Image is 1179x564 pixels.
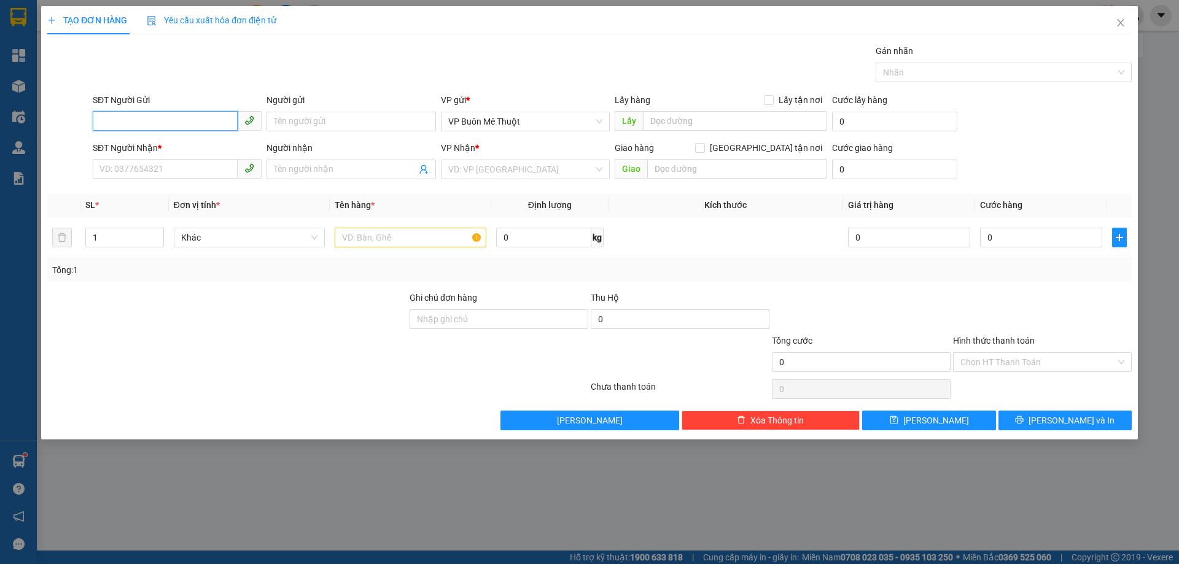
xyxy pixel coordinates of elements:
[47,16,56,25] span: plus
[615,95,650,105] span: Lấy hàng
[704,200,747,210] span: Kích thước
[750,414,804,427] span: Xóa Thông tin
[615,111,643,131] span: Lấy
[876,46,913,56] label: Gán nhãn
[890,415,898,425] span: save
[419,164,429,174] span: user-add
[832,112,957,131] input: Cước lấy hàng
[862,411,995,430] button: save[PERSON_NAME]
[774,93,827,107] span: Lấy tận nơi
[85,200,95,210] span: SL
[1112,228,1127,247] button: plus
[267,141,435,155] div: Người nhận
[528,200,572,210] span: Định lượng
[410,293,477,303] label: Ghi chú đơn hàng
[1103,6,1138,41] button: Close
[52,263,455,277] div: Tổng: 1
[980,200,1022,210] span: Cước hàng
[147,16,157,26] img: icon
[335,228,486,247] input: VD: Bàn, Ghế
[174,200,220,210] span: Đơn vị tính
[1015,415,1024,425] span: printer
[448,112,602,131] span: VP Buôn Mê Thuột
[772,336,812,346] span: Tổng cước
[591,228,604,247] span: kg
[47,15,127,25] span: TẠO ĐƠN HÀNG
[903,414,969,427] span: [PERSON_NAME]
[500,411,679,430] button: [PERSON_NAME]
[244,163,254,173] span: phone
[848,200,893,210] span: Giá trị hàng
[410,309,588,329] input: Ghi chú đơn hàng
[615,159,647,179] span: Giao
[737,415,745,425] span: delete
[1029,414,1115,427] span: [PERSON_NAME] và In
[181,228,318,247] span: Khác
[441,93,610,107] div: VP gửi
[557,414,623,427] span: [PERSON_NAME]
[589,380,771,401] div: Chưa thanh toán
[591,293,619,303] span: Thu Hộ
[848,228,970,247] input: 0
[998,411,1132,430] button: printer[PERSON_NAME] và In
[615,143,654,153] span: Giao hàng
[705,141,827,155] span: [GEOGRAPHIC_DATA] tận nơi
[93,141,262,155] div: SĐT Người Nhận
[647,159,827,179] input: Dọc đường
[953,336,1035,346] label: Hình thức thanh toán
[643,111,827,131] input: Dọc đường
[335,200,375,210] span: Tên hàng
[147,15,276,25] span: Yêu cầu xuất hóa đơn điện tử
[682,411,860,430] button: deleteXóa Thông tin
[832,143,893,153] label: Cước giao hàng
[441,143,475,153] span: VP Nhận
[244,115,254,125] span: phone
[93,93,262,107] div: SĐT Người Gửi
[52,228,72,247] button: delete
[1116,18,1126,28] span: close
[832,95,887,105] label: Cước lấy hàng
[267,93,435,107] div: Người gửi
[1113,233,1126,242] span: plus
[832,160,957,179] input: Cước giao hàng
